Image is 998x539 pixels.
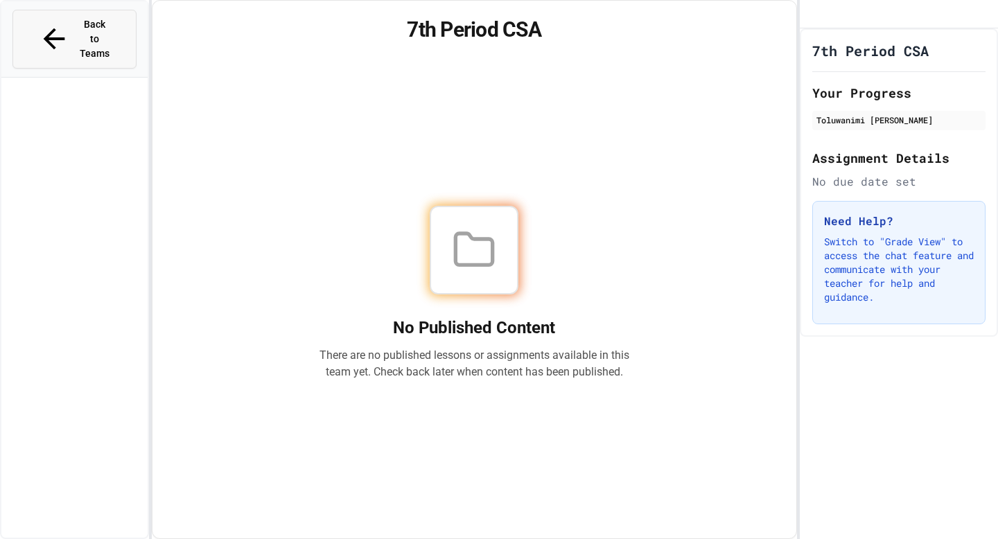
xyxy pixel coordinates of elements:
[319,347,629,380] p: There are no published lessons or assignments available in this team yet. Check back later when c...
[319,317,629,339] h2: No Published Content
[812,83,986,103] h2: Your Progress
[812,148,986,168] h2: Assignment Details
[78,17,111,61] span: Back to Teams
[812,41,929,60] h1: 7th Period CSA
[12,10,137,69] button: Back to Teams
[169,17,780,42] h1: 7th Period CSA
[816,114,981,126] div: Toluwanimi [PERSON_NAME]
[824,213,974,229] h3: Need Help?
[824,235,974,304] p: Switch to "Grade View" to access the chat feature and communicate with your teacher for help and ...
[812,173,986,190] div: No due date set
